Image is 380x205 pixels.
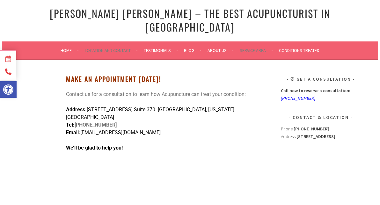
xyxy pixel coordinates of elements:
a: Conditions Treated [279,47,319,54]
h3: ✆ Get A Consultation [281,75,361,83]
strong: [STREET_ADDRESS] [296,134,335,139]
a: About Us [208,47,234,54]
strong: [PHONE_NUMBER] [66,122,117,135]
a: [PHONE_NUMBER] [281,95,315,101]
a: Service Area [240,47,273,54]
span: Tel: [66,122,75,128]
span: [EMAIL_ADDRESS][DOMAIN_NAME] [80,129,161,135]
h3: Contact & Location [281,113,361,121]
a: [PERSON_NAME] [PERSON_NAME] – The Best Acupuncturist In [GEOGRAPHIC_DATA] [50,6,330,34]
strong: Make An Appointment [DATE]! [66,74,161,84]
a: Testimonials [144,47,178,54]
strong: Call now to reserve a consultation: [281,88,350,93]
a: Location and Contact [85,47,138,54]
strong: We’ll be glad to help you! [66,145,123,151]
a: Home [61,47,79,54]
strong: Address: [66,106,87,113]
a: Blog [184,47,201,54]
strong: [PHONE_NUMBER] [294,126,329,132]
span: [STREET_ADDRESS] Suite 370. [GEOGRAPHIC_DATA], [US_STATE][GEOGRAPHIC_DATA] [66,106,234,120]
p: Contact us for a consultation to learn how Acupuncture can treat your condition: [66,91,264,98]
strong: Email: [66,129,80,135]
div: Phone: [281,125,361,133]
